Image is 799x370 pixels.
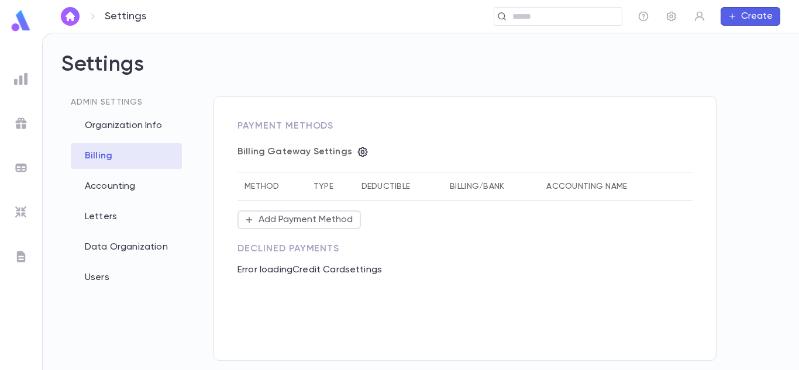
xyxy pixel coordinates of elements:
[14,72,28,86] img: reports_grey.c525e4749d1bce6a11f5fe2a8de1b229.svg
[14,116,28,130] img: campaigns_grey.99e729a5f7ee94e3726e6486bddda8f1.svg
[443,172,539,201] th: Billing/Bank
[71,98,143,106] span: Admin Settings
[71,174,182,199] div: Accounting
[237,210,361,229] button: Add Payment Method
[14,205,28,219] img: imports_grey.530a8a0e642e233f2baf0ef88e8c9fcb.svg
[237,244,339,254] span: Declined Payments
[71,234,182,260] div: Data Organization
[306,172,354,201] th: Type
[237,146,352,158] p: Billing Gateway Settings
[14,250,28,264] img: letters_grey.7941b92b52307dd3b8a917253454ce1c.svg
[105,10,146,23] p: Settings
[71,204,182,230] div: Letters
[61,52,780,96] h2: Settings
[539,172,673,201] th: Accounting Name
[721,7,780,26] button: Create
[9,9,33,32] img: logo
[354,172,443,201] th: Deductible
[71,143,182,169] div: Billing
[237,255,693,285] p: Error loading Credit Card settings
[71,113,182,139] div: Organization Info
[71,265,182,291] div: Users
[63,12,77,21] img: home_white.a664292cf8c1dea59945f0da9f25487c.svg
[237,172,306,201] th: Method
[237,122,333,131] span: Payment Methods
[14,161,28,175] img: batches_grey.339ca447c9d9533ef1741baa751efc33.svg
